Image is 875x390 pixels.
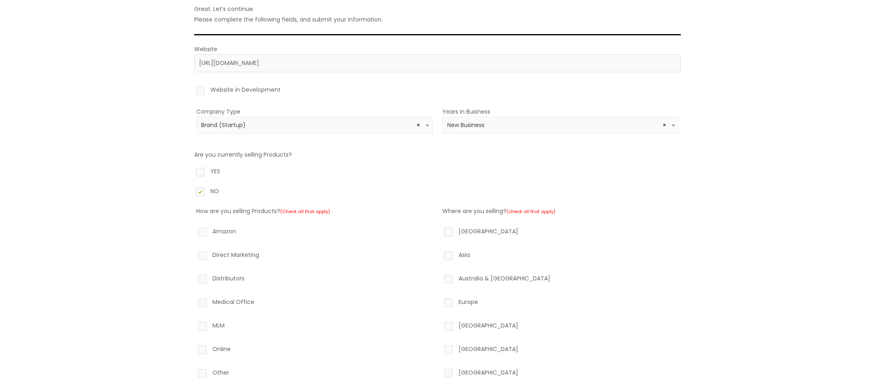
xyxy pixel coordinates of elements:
label: Medical Office [196,297,433,310]
label: Website [194,45,217,53]
span: Brand (Startup) [196,117,433,134]
label: [GEOGRAPHIC_DATA] [442,367,679,381]
label: Amazon [196,226,433,240]
label: [GEOGRAPHIC_DATA] [442,344,679,358]
label: Where are you selling? [442,207,555,215]
label: Are you currently selling Products? [194,151,292,159]
label: Website in Development [194,84,681,98]
label: Asia [442,250,679,263]
label: NO [194,186,681,200]
span: New Business [447,121,674,129]
label: Europe [442,297,679,310]
span: Brand (Startup) [201,121,428,129]
label: Other [196,367,433,381]
p: Great. Let’s continue. Please complete the following fields, and submit your information. [194,4,681,25]
span: Remove all items [416,121,420,129]
label: How are you selling Products? [196,207,330,215]
label: YES [194,166,681,180]
label: [GEOGRAPHIC_DATA] [442,320,679,334]
label: Years in Business [442,108,490,116]
label: [GEOGRAPHIC_DATA] [442,226,679,240]
label: MLM [196,320,433,334]
label: Company Type [196,108,240,116]
label: Direct Marketing [196,250,433,263]
span: New Business [442,117,679,134]
small: (check all that apply) [506,208,555,215]
label: Online [196,344,433,358]
label: Australia & [GEOGRAPHIC_DATA] [442,273,679,287]
small: (Check all that apply) [280,208,330,215]
span: Remove all items [663,121,666,129]
label: Distributors [196,273,433,287]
